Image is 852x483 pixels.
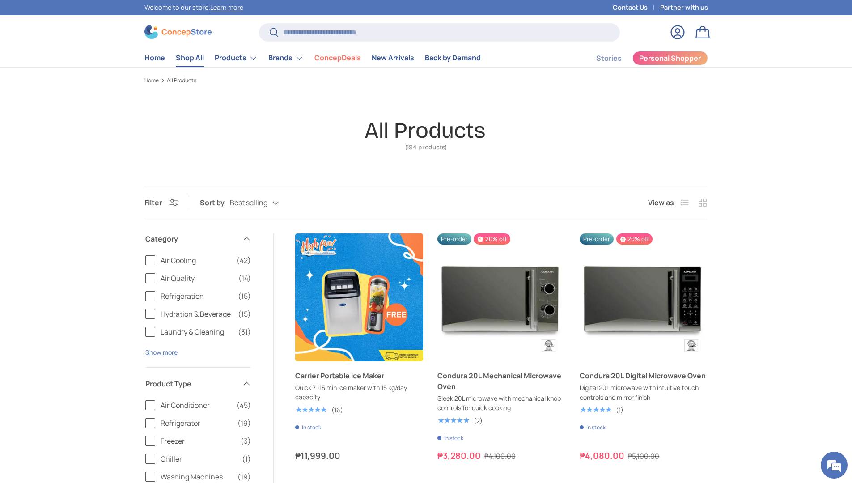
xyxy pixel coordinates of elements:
[580,233,708,361] a: Condura 20L Digital Microwave Oven
[144,25,212,39] img: ConcepStore
[238,273,251,284] span: (14)
[575,49,708,67] nav: Secondary
[437,233,565,361] a: Condura 20L Mechanical Microwave Oven
[474,233,510,245] span: 20% off
[145,368,251,400] summary: Product Type
[161,273,233,284] span: Air Quality
[237,418,251,428] span: (19)
[144,78,159,83] a: Home
[632,51,708,65] a: Personal Shopper
[596,50,622,67] a: Stories
[144,49,481,67] nav: Primary
[209,49,263,67] summary: Products
[580,233,614,245] span: Pre-order
[144,49,165,67] a: Home
[372,49,414,67] a: New Arrivals
[263,49,309,67] summary: Brands
[238,309,251,319] span: (15)
[238,326,251,337] span: (31)
[161,436,235,446] span: Freezer
[425,49,481,67] a: Back by Demand
[145,233,237,244] span: Category
[161,309,233,319] span: Hydration & Beverage
[144,198,178,208] button: Filter
[144,198,162,208] span: Filter
[238,291,251,301] span: (15)
[215,49,258,67] a: Products
[616,233,653,245] span: 20% off
[161,255,231,266] span: Air Cooling
[648,197,674,208] span: View as
[639,55,701,62] span: Personal Shopper
[237,400,251,411] span: (45)
[242,453,251,464] span: (1)
[314,49,361,67] a: ConcepDeals
[268,49,304,67] a: Brands
[144,3,243,13] p: Welcome to our store.
[161,453,237,464] span: Chiller
[437,370,565,392] a: Condura 20L Mechanical Microwave Oven
[237,255,251,266] span: (42)
[580,370,708,381] a: Condura 20L Digital Microwave Oven
[241,436,251,446] span: (3)
[295,370,423,381] a: Carrier Portable Ice Maker
[200,197,230,208] label: Sort by
[210,3,243,12] a: Learn more
[230,195,297,211] button: Best selling
[295,233,423,361] a: Carrier Portable Ice Maker
[167,78,196,83] a: All Products
[145,378,237,389] span: Product Type
[365,144,487,151] span: (184 products)
[365,117,485,144] h1: All Products
[230,199,267,207] span: Best selling
[176,49,204,67] a: Shop All
[161,471,232,482] span: Washing Machines
[237,471,251,482] span: (19)
[613,3,660,13] a: Contact Us
[161,418,232,428] span: Refrigerator
[161,291,233,301] span: Refrigeration
[161,326,233,337] span: Laundry & Cleaning
[144,76,708,85] nav: Breadcrumbs
[437,233,471,245] span: Pre-order
[660,3,708,13] a: Partner with us
[161,400,231,411] span: Air Conditioner
[145,223,251,255] summary: Category
[145,348,178,356] button: Show more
